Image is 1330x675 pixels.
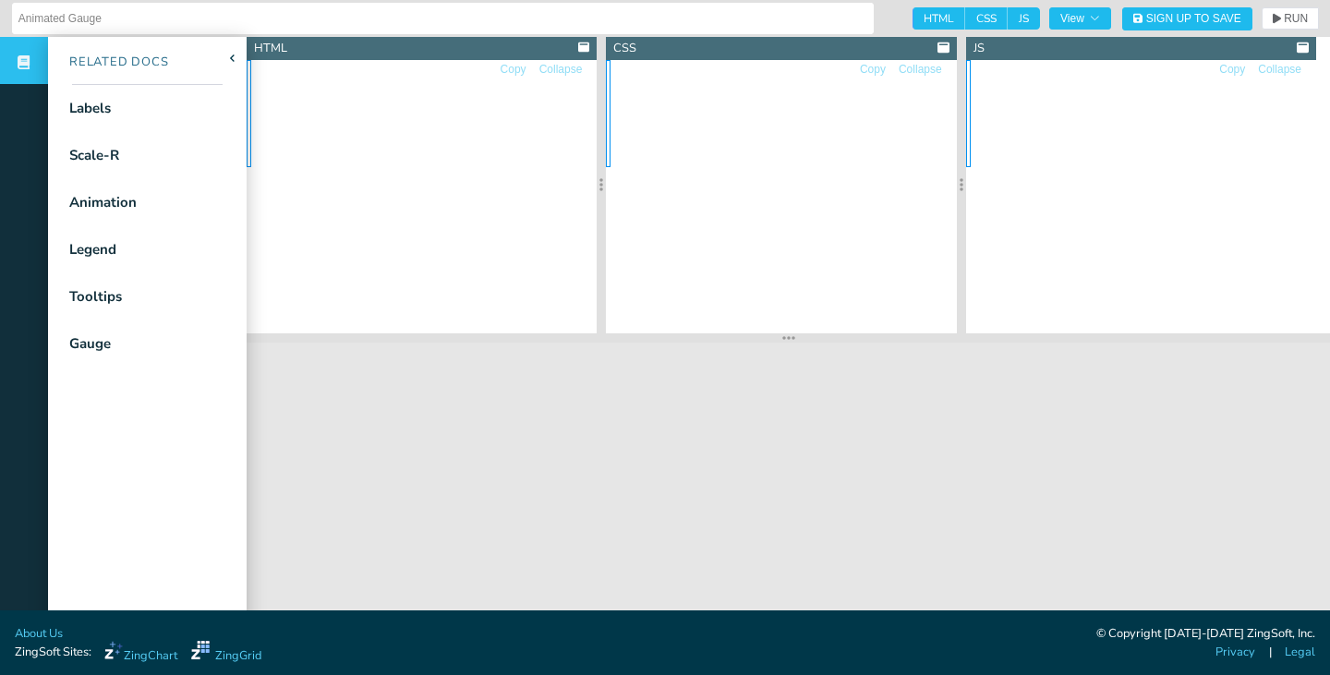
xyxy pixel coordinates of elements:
[1284,13,1308,24] span: RUN
[1218,61,1246,78] button: Copy
[15,644,91,661] span: ZingSoft Sites:
[104,641,177,665] a: ZingChart
[913,7,965,30] span: HTML
[1219,64,1245,75] span: Copy
[69,239,116,260] div: Legend
[860,64,886,75] span: Copy
[501,64,526,75] span: Copy
[898,61,943,78] button: Collapse
[1257,61,1302,78] button: Collapse
[69,145,119,166] div: Scale-R
[69,192,137,213] div: Animation
[899,64,942,75] span: Collapse
[1008,7,1040,30] span: JS
[191,641,261,665] a: ZingGrid
[15,625,63,643] a: About Us
[1262,7,1319,30] button: RUN
[254,40,287,57] div: HTML
[913,7,1040,30] div: checkbox-group
[69,333,111,355] div: Gauge
[1049,7,1111,30] button: View
[973,40,985,57] div: JS
[613,40,636,57] div: CSS
[1122,7,1252,30] button: Sign Up to Save
[1096,625,1315,644] div: © Copyright [DATE]-[DATE] ZingSoft, Inc.
[69,286,122,307] div: Tooltips
[1060,13,1100,24] span: View
[1146,13,1241,24] span: Sign Up to Save
[1285,644,1315,661] a: Legal
[69,98,111,119] div: Labels
[500,61,527,78] button: Copy
[965,7,1008,30] span: CSS
[1258,64,1301,75] span: Collapse
[1269,644,1272,661] span: |
[48,54,169,72] div: Related Docs
[1215,644,1255,661] a: Privacy
[539,64,583,75] span: Collapse
[18,4,867,33] input: Untitled Demo
[859,61,887,78] button: Copy
[538,61,584,78] button: Collapse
